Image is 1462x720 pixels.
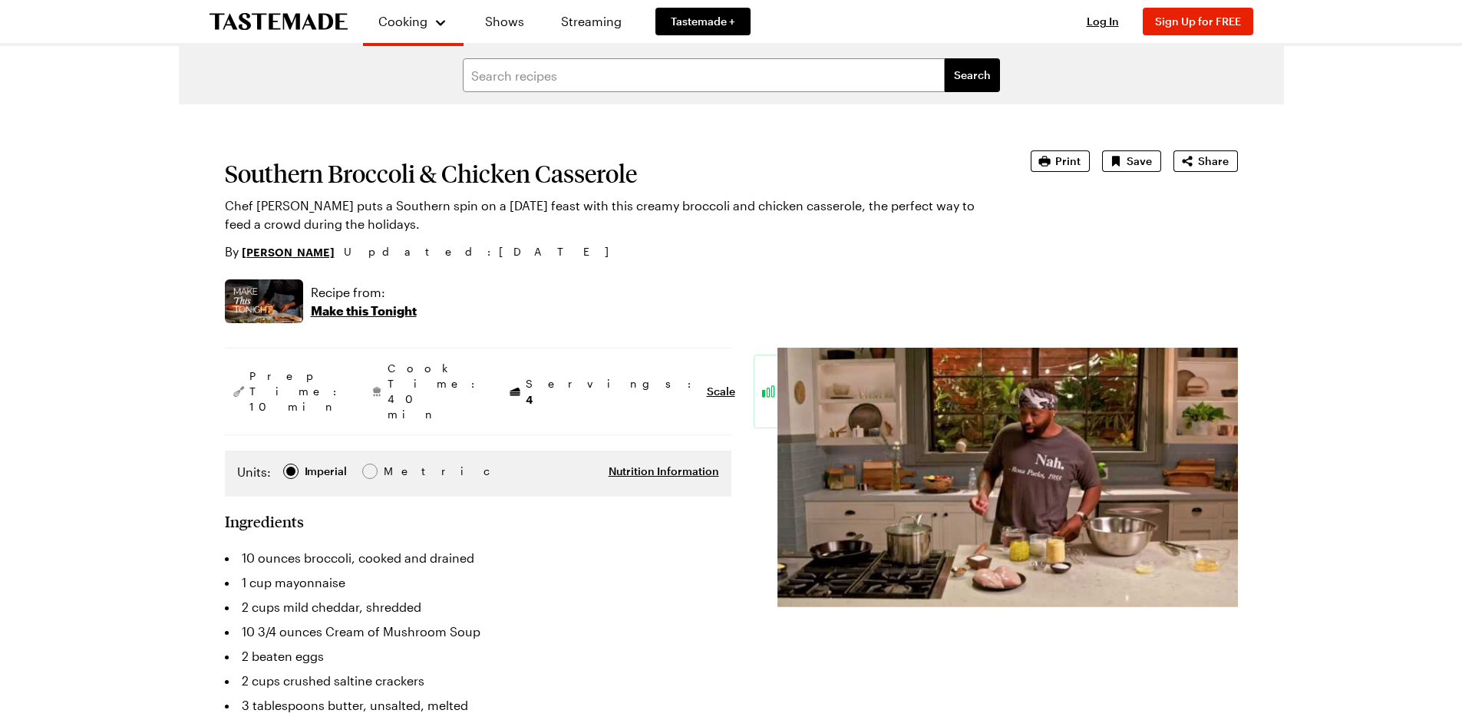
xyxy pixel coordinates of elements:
a: Recipe from:Make this Tonight [311,283,417,320]
p: Make this Tonight [311,302,417,320]
h1: Southern Broccoli & Chicken Casserole [225,160,988,187]
p: Recipe from: [311,283,417,302]
button: Share [1173,150,1238,172]
button: Sign Up for FREE [1143,8,1253,35]
span: Updated : [DATE] [344,243,624,260]
a: [PERSON_NAME] [242,243,335,260]
span: Sign Up for FREE [1155,15,1241,28]
span: 4 [526,391,533,406]
span: Tastemade + [671,14,735,29]
span: Log In [1087,15,1119,28]
a: To Tastemade Home Page [210,13,348,31]
h2: Ingredients [225,512,304,530]
li: 10 ounces broccoli, cooked and drained [225,546,731,570]
span: Prep Time: 10 min [249,368,345,414]
span: Cooking [378,14,427,28]
button: Cooking [378,6,448,37]
button: Print [1031,150,1090,172]
button: Log In [1072,14,1134,29]
li: 2 cups crushed saltine crackers [225,669,731,693]
li: 2 cups mild cheddar, shredded [225,595,731,619]
input: Search recipes [463,58,945,92]
p: Chef [PERSON_NAME] puts a Southern spin on a [DATE] feast with this creamy broccoli and chicken c... [225,197,988,233]
a: Tastemade + [655,8,751,35]
p: By [225,243,335,261]
span: Print [1055,154,1081,169]
div: Metric [384,463,416,480]
button: Nutrition Information [609,464,719,479]
span: Save [1127,154,1152,169]
span: Share [1198,154,1229,169]
li: 10 3/4 ounces Cream of Mushroom Soup [225,619,731,644]
span: Metric [384,463,417,480]
li: 2 beaten eggs [225,644,731,669]
img: Show where recipe is used [225,279,303,323]
li: 1 cup mayonnaise [225,570,731,595]
div: Imperial Metric [237,463,416,484]
span: Servings: [526,376,699,408]
div: Imperial [305,463,347,480]
button: Scale [707,384,735,399]
span: Imperial [305,463,348,480]
span: Search [954,68,991,83]
li: 3 tablespoons butter, unsalted, melted [225,693,731,718]
label: Units: [237,463,271,481]
button: filters [945,58,1000,92]
span: Cook Time: 40 min [388,361,483,422]
button: Save recipe [1102,150,1161,172]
